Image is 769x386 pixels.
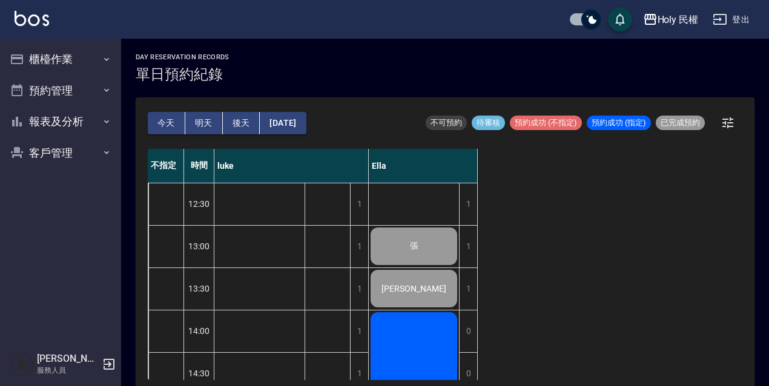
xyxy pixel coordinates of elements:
button: Holy 民權 [638,7,704,32]
button: 明天 [185,112,223,134]
div: 1 [459,183,477,225]
span: 預約成功 (指定) [587,117,651,128]
button: [DATE] [260,112,306,134]
div: 1 [350,226,368,267]
div: Ella [369,149,478,183]
div: 14:00 [184,310,214,352]
button: 今天 [148,112,185,134]
span: 預約成功 (不指定) [510,117,582,128]
h3: 單日預約紀錄 [136,66,229,83]
button: 客戶管理 [5,137,116,169]
div: 1 [459,226,477,267]
div: 時間 [184,149,214,183]
div: 0 [459,310,477,352]
button: 登出 [708,8,754,31]
button: 後天 [223,112,260,134]
button: 報表及分析 [5,106,116,137]
div: 1 [350,183,368,225]
button: 櫃檯作業 [5,44,116,75]
p: 服務人員 [37,365,99,376]
h2: day Reservation records [136,53,229,61]
button: 預約管理 [5,75,116,106]
div: 1 [350,268,368,310]
div: 1 [459,268,477,310]
span: 不可預約 [426,117,467,128]
div: Holy 民權 [658,12,699,27]
h5: [PERSON_NAME] [37,353,99,365]
div: 1 [350,310,368,352]
div: 12:30 [184,183,214,225]
span: [PERSON_NAME] [379,284,449,293]
img: Person [10,352,34,376]
div: luke [214,149,369,183]
span: 張 [408,241,421,252]
div: 13:30 [184,267,214,310]
span: 待審核 [472,117,505,128]
img: Logo [15,11,49,26]
div: 不指定 [148,149,184,183]
button: save [608,7,632,31]
span: 已完成預約 [656,117,705,128]
div: 13:00 [184,225,214,267]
